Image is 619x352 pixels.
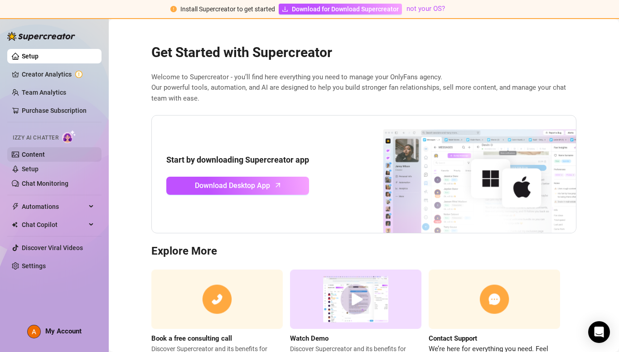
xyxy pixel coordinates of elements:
a: Settings [22,262,46,270]
span: Automations [22,199,86,214]
a: Creator Analytics exclamation-circle [22,67,94,82]
span: Chat Copilot [22,217,86,232]
span: arrow-up [273,180,283,190]
span: thunderbolt [12,203,19,210]
span: Download Desktop App [195,180,270,191]
a: Purchase Subscription [22,107,87,114]
a: not your OS? [406,5,445,13]
h2: Get Started with Supercreator [151,44,576,61]
h3: Explore More [151,244,576,259]
img: download app [349,116,576,233]
span: Izzy AI Chatter [13,134,58,142]
span: exclamation-circle [170,6,177,12]
span: Install Supercreator to get started [180,5,275,13]
strong: Contact Support [429,334,477,342]
img: logo-BBDzfeDw.svg [7,32,75,41]
img: supercreator demo [290,270,421,329]
img: AI Chatter [62,130,76,143]
strong: Watch Demo [290,334,329,342]
strong: Start by downloading Supercreator app [166,155,309,164]
img: contact support [429,270,560,329]
a: Download Desktop Apparrow-up [166,177,309,195]
span: My Account [45,327,82,335]
strong: Book a free consulting call [151,334,232,342]
img: Chat Copilot [12,222,18,228]
span: download [282,6,288,12]
span: Welcome to Supercreator - you’ll find here everything you need to manage your OnlyFans agency. Ou... [151,72,576,104]
span: Download for Download Supercreator [292,4,399,14]
a: Setup [22,53,39,60]
a: Chat Monitoring [22,180,68,187]
a: Discover Viral Videos [22,244,83,251]
a: Team Analytics [22,89,66,96]
img: ACg8ocIhyy0astQE7OneCKuTCYak7X9Kukjco5MyiGMfyyx16OOPlg=s96-c [28,325,40,338]
div: Open Intercom Messenger [588,321,610,343]
a: Download for Download Supercreator [279,4,402,14]
img: consulting call [151,270,283,329]
a: Setup [22,165,39,173]
a: Content [22,151,45,158]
